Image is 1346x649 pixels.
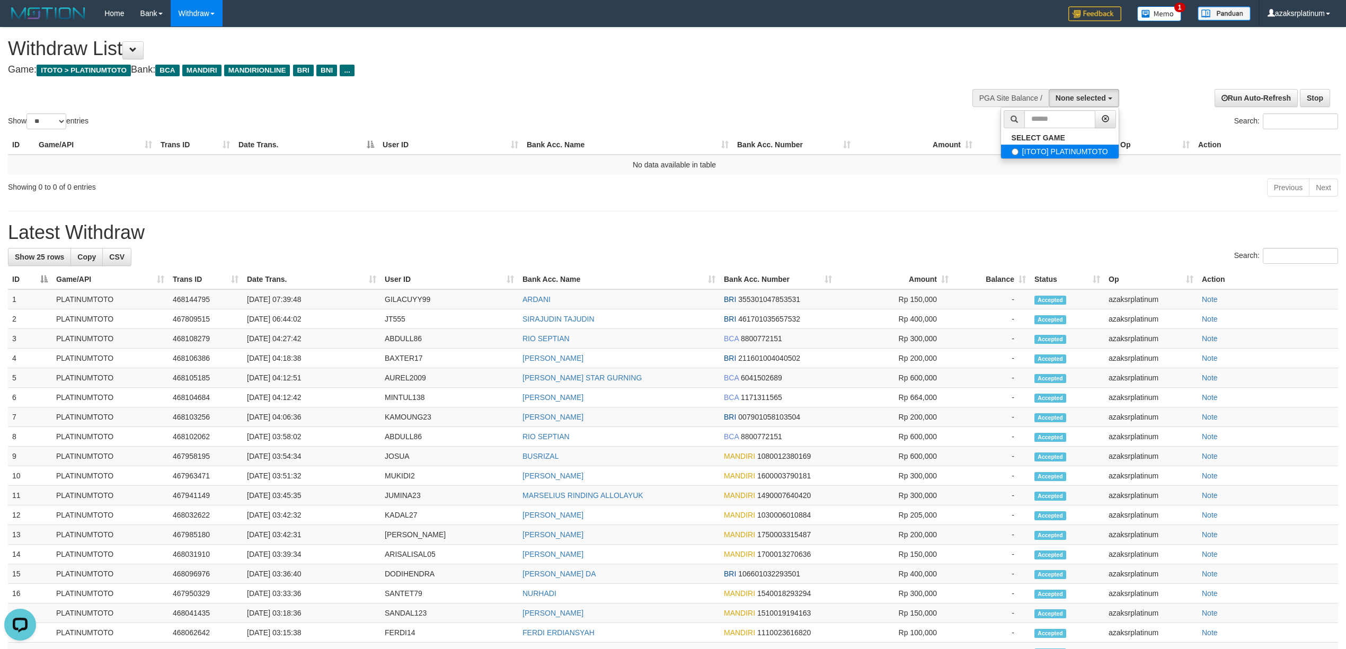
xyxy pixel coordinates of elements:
[836,545,953,564] td: Rp 150,000
[243,289,380,309] td: [DATE] 07:39:48
[1234,113,1338,129] label: Search:
[169,603,243,623] td: 468041435
[523,334,570,343] a: RIO SEPTIAN
[169,407,243,427] td: 468103256
[380,564,518,584] td: DODIHENDRA
[380,466,518,486] td: MUKIDI2
[243,603,380,623] td: [DATE] 03:18:36
[243,270,380,289] th: Date Trans.: activate to sort column ascending
[757,550,811,558] span: Copy 1700013270636 to clipboard
[169,427,243,447] td: 468102062
[523,472,583,480] a: [PERSON_NAME]
[1104,505,1198,525] td: azaksrplatinum
[757,491,811,500] span: Copy 1490007640420 to clipboard
[1034,609,1066,618] span: Accepted
[953,289,1030,309] td: -
[1068,6,1121,21] img: Feedback.jpg
[8,329,52,349] td: 3
[380,388,518,407] td: MINTUL138
[8,564,52,584] td: 15
[953,270,1030,289] th: Balance: activate to sort column ascending
[1104,407,1198,427] td: azaksrplatinum
[836,525,953,545] td: Rp 200,000
[953,447,1030,466] td: -
[52,623,169,643] td: PLATINUMTOTO
[1034,590,1066,599] span: Accepted
[836,270,953,289] th: Amount: activate to sort column ascending
[243,584,380,603] td: [DATE] 03:33:36
[169,545,243,564] td: 468031910
[169,486,243,505] td: 467941149
[1104,603,1198,623] td: azaksrplatinum
[836,603,953,623] td: Rp 150,000
[1202,550,1218,558] a: Note
[243,329,380,349] td: [DATE] 04:27:42
[724,354,736,362] span: BRI
[757,530,811,539] span: Copy 1750003315487 to clipboard
[1198,270,1338,289] th: Action
[1202,354,1218,362] a: Note
[724,295,736,304] span: BRI
[523,609,583,617] a: [PERSON_NAME]
[738,354,800,362] span: Copy 211601004040502 to clipboard
[8,407,52,427] td: 7
[836,486,953,505] td: Rp 300,000
[1215,89,1298,107] a: Run Auto-Refresh
[8,349,52,368] td: 4
[243,447,380,466] td: [DATE] 03:54:34
[8,447,52,466] td: 9
[836,407,953,427] td: Rp 200,000
[8,289,52,309] td: 1
[523,413,583,421] a: [PERSON_NAME]
[380,270,518,289] th: User ID: activate to sort column ascending
[380,309,518,329] td: JT555
[52,603,169,623] td: PLATINUMTOTO
[52,505,169,525] td: PLATINUMTOTO
[733,135,855,155] th: Bank Acc. Number: activate to sort column ascending
[741,334,782,343] span: Copy 8800772151 to clipboard
[155,65,179,76] span: BCA
[380,545,518,564] td: ARISALISAL05
[836,368,953,388] td: Rp 600,000
[380,368,518,388] td: AUREL2009
[243,309,380,329] td: [DATE] 06:44:02
[1202,589,1218,598] a: Note
[380,486,518,505] td: JUMINA23
[1267,179,1309,197] a: Previous
[8,38,887,59] h1: Withdraw List
[1202,393,1218,402] a: Note
[8,427,52,447] td: 8
[52,447,169,466] td: PLATINUMTOTO
[724,432,739,441] span: BCA
[953,545,1030,564] td: -
[836,427,953,447] td: Rp 600,000
[724,491,755,500] span: MANDIRI
[1034,550,1066,559] span: Accepted
[1104,270,1198,289] th: Op: activate to sort column ascending
[1104,545,1198,564] td: azaksrplatinum
[1194,135,1341,155] th: Action
[953,309,1030,329] td: -
[741,432,782,441] span: Copy 8800772151 to clipboard
[953,603,1030,623] td: -
[1012,148,1019,155] input: [ITOTO] PLATINUMTOTO
[724,452,755,460] span: MANDIRI
[1263,113,1338,129] input: Search:
[169,368,243,388] td: 468105185
[1263,248,1338,264] input: Search:
[340,65,354,76] span: ...
[380,584,518,603] td: SANTET79
[1034,374,1066,383] span: Accepted
[523,374,642,382] a: [PERSON_NAME] STAR GURNING
[953,466,1030,486] td: -
[1104,623,1198,643] td: azaksrplatinum
[1137,6,1182,21] img: Button%20Memo.svg
[8,486,52,505] td: 11
[724,550,755,558] span: MANDIRI
[243,486,380,505] td: [DATE] 03:45:35
[26,113,66,129] select: Showentries
[724,589,755,598] span: MANDIRI
[1104,368,1198,388] td: azaksrplatinum
[855,135,977,155] th: Amount: activate to sort column ascending
[1234,248,1338,264] label: Search:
